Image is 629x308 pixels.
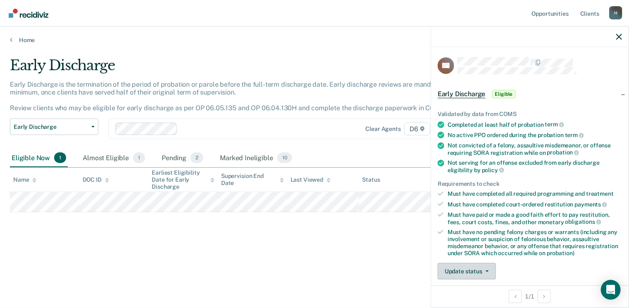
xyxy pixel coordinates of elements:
[547,250,574,256] span: probation)
[547,149,579,156] span: probation
[438,111,622,118] div: Validated by data from COMS
[404,122,430,135] span: D6
[482,167,504,173] span: policy
[575,201,608,208] span: payments
[10,81,454,112] p: Early Discharge is the termination of the period of probation or parole before the full-term disc...
[431,285,629,307] div: 1 / 1
[601,280,621,300] div: Open Intercom Messenger
[133,152,145,163] span: 1
[9,9,48,18] img: Recidiviz
[509,290,522,303] button: Previous Opportunity
[448,190,622,197] div: Must have completed all required programming and
[448,229,622,256] div: Must have no pending felony charges or warrants (including any involvement or suspicion of feloni...
[438,90,486,98] span: Early Discharge
[448,201,622,208] div: Must have completed court-ordered restitution
[438,263,496,280] button: Update status
[448,131,622,139] div: No active PPO ordered during the probation
[291,176,331,183] div: Last Viewed
[565,218,601,225] span: obligations
[586,190,614,197] span: treatment
[54,152,66,163] span: 1
[81,149,147,167] div: Almost Eligible
[448,159,622,173] div: Not serving for an offense excluded from early discharge eligibility by
[14,123,88,130] span: Early Discharge
[10,36,619,44] a: Home
[13,176,36,183] div: Name
[438,180,622,187] div: Requirements to check
[218,149,293,167] div: Marked Ineligible
[448,211,622,225] div: Must have paid or made a good faith effort to pay restitution, fees, court costs, fines, and othe...
[362,176,380,183] div: Status
[160,149,205,167] div: Pending
[366,126,401,133] div: Clear agents
[448,121,622,128] div: Completed at least half of probation
[448,142,622,156] div: Not convicted of a felony, assaultive misdemeanor, or offense requiring SORA registration while on
[431,81,629,107] div: Early DischargeEligible
[609,6,622,19] button: Profile dropdown button
[565,132,584,138] span: term
[609,6,622,19] div: H
[191,152,203,163] span: 2
[10,57,482,81] div: Early Discharge
[10,149,68,167] div: Eligible Now
[492,90,516,98] span: Eligible
[277,152,292,163] span: 10
[545,121,564,128] span: term
[83,176,109,183] div: DOC ID
[221,173,284,187] div: Supervision End Date
[538,290,551,303] button: Next Opportunity
[152,169,214,190] div: Earliest Eligibility Date for Early Discharge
